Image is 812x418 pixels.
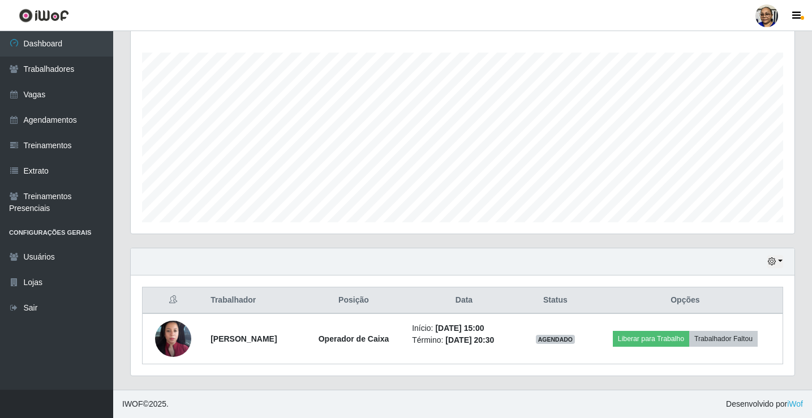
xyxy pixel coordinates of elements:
[412,322,516,334] li: Início:
[405,287,523,314] th: Data
[319,334,389,343] strong: Operador de Caixa
[122,399,143,408] span: IWOF
[302,287,405,314] th: Posição
[445,335,494,344] time: [DATE] 20:30
[689,331,758,347] button: Trabalhador Faltou
[523,287,588,314] th: Status
[19,8,69,23] img: CoreUI Logo
[412,334,516,346] li: Término:
[435,324,484,333] time: [DATE] 15:00
[787,399,803,408] a: iWof
[536,335,575,344] span: AGENDADO
[210,334,277,343] strong: [PERSON_NAME]
[613,331,689,347] button: Liberar para Trabalho
[122,398,169,410] span: © 2025 .
[588,287,783,314] th: Opções
[726,398,803,410] span: Desenvolvido por
[155,299,191,379] img: 1724447097155.jpeg
[204,287,302,314] th: Trabalhador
